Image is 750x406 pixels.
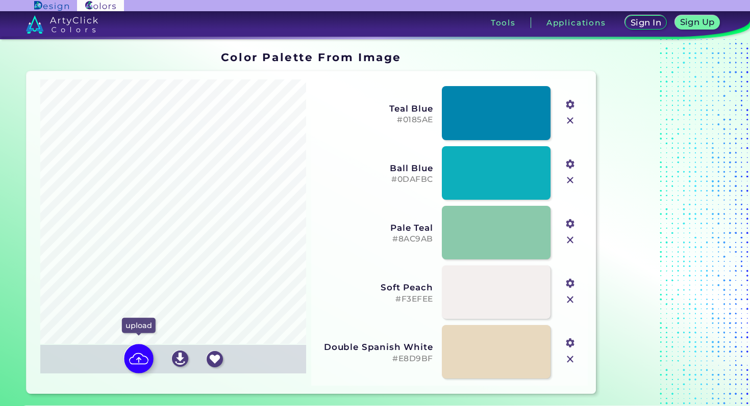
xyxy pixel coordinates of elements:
img: icon_close.svg [564,174,577,187]
img: icon_close.svg [564,114,577,127]
a: Sign In [627,16,665,29]
h3: Ball Blue [318,163,433,173]
h5: #E8D9BF [318,354,433,364]
h3: Double Spanish White [318,342,433,352]
p: upload [122,318,156,333]
h3: Applications [546,19,606,26]
h1: Color Palette From Image [221,49,402,65]
h3: Pale Teal [318,223,433,233]
h3: Tools [491,19,516,26]
img: icon_close.svg [564,293,577,306]
h3: Soft Peach [318,282,433,292]
img: icon_download_white.svg [172,350,188,367]
h3: Teal Blue [318,103,433,114]
img: icon picture [124,344,154,373]
img: ArtyClick Design logo [34,1,68,11]
h5: #F3EFEE [318,294,433,304]
img: icon_close.svg [564,353,577,366]
a: Sign Up [677,16,718,29]
h5: Sign In [632,19,660,26]
h5: Sign Up [681,18,714,26]
h5: #8AC9AB [318,234,433,244]
img: icon_close.svg [564,233,577,247]
h5: #0DAFBC [318,175,433,184]
img: icon_favourite_white.svg [207,351,223,367]
h5: #0185AE [318,115,433,125]
img: logo_artyclick_colors_white.svg [26,15,98,34]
